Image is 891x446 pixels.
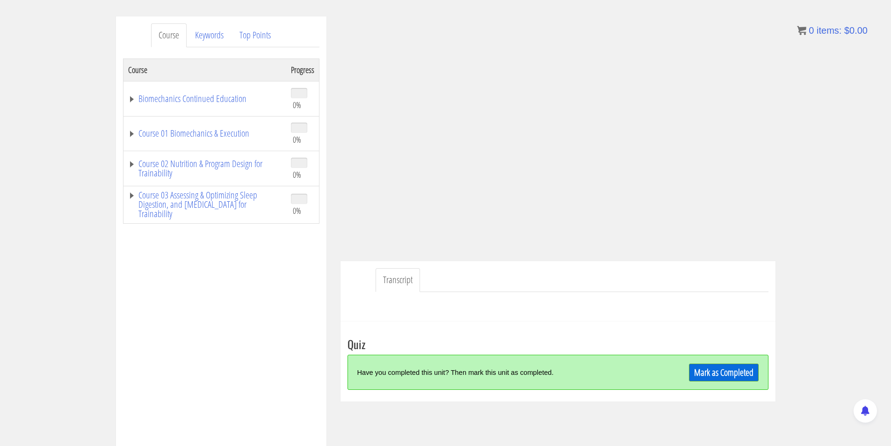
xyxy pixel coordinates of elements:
[376,268,420,292] a: Transcript
[797,26,806,35] img: icon11.png
[293,134,301,145] span: 0%
[293,100,301,110] span: 0%
[286,58,319,81] th: Progress
[293,169,301,180] span: 0%
[844,25,849,36] span: $
[817,25,841,36] span: items:
[151,23,187,47] a: Course
[348,338,768,350] h3: Quiz
[232,23,278,47] a: Top Points
[844,25,868,36] bdi: 0.00
[188,23,231,47] a: Keywords
[293,205,301,216] span: 0%
[128,159,282,178] a: Course 02 Nutrition & Program Design for Trainability
[357,362,653,382] div: Have you completed this unit? Then mark this unit as completed.
[689,364,759,381] a: Mark as Completed
[128,94,282,103] a: Biomechanics Continued Education
[797,25,868,36] a: 0 items: $0.00
[128,129,282,138] a: Course 01 Biomechanics & Execution
[128,190,282,219] a: Course 03 Assessing & Optimizing Sleep Digestion, and [MEDICAL_DATA] for Trainability
[123,58,286,81] th: Course
[809,25,814,36] span: 0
